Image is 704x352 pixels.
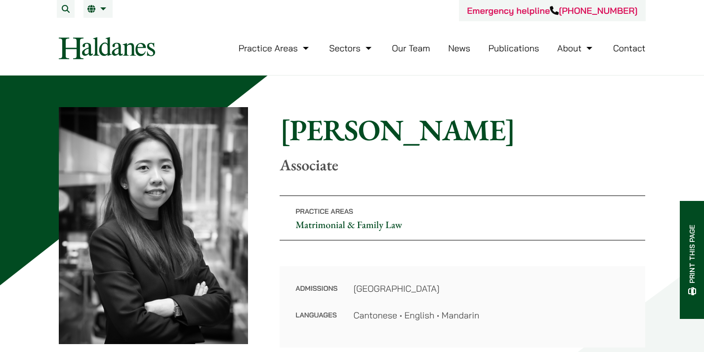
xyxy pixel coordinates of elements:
a: Publications [489,42,539,54]
a: Contact [613,42,646,54]
a: Practice Areas [239,42,311,54]
a: Our Team [392,42,430,54]
span: Practice Areas [295,207,353,216]
h1: [PERSON_NAME] [280,112,645,148]
a: Emergency helpline[PHONE_NUMBER] [467,5,637,16]
a: News [448,42,470,54]
p: Associate [280,156,645,174]
dd: Cantonese • English • Mandarin [353,309,629,322]
dt: Admissions [295,282,337,309]
a: About [557,42,595,54]
img: Logo of Haldanes [59,37,155,59]
a: Sectors [329,42,373,54]
a: EN [87,5,109,13]
dd: [GEOGRAPHIC_DATA] [353,282,629,295]
dt: Languages [295,309,337,322]
a: Matrimonial & Family Law [295,218,402,231]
